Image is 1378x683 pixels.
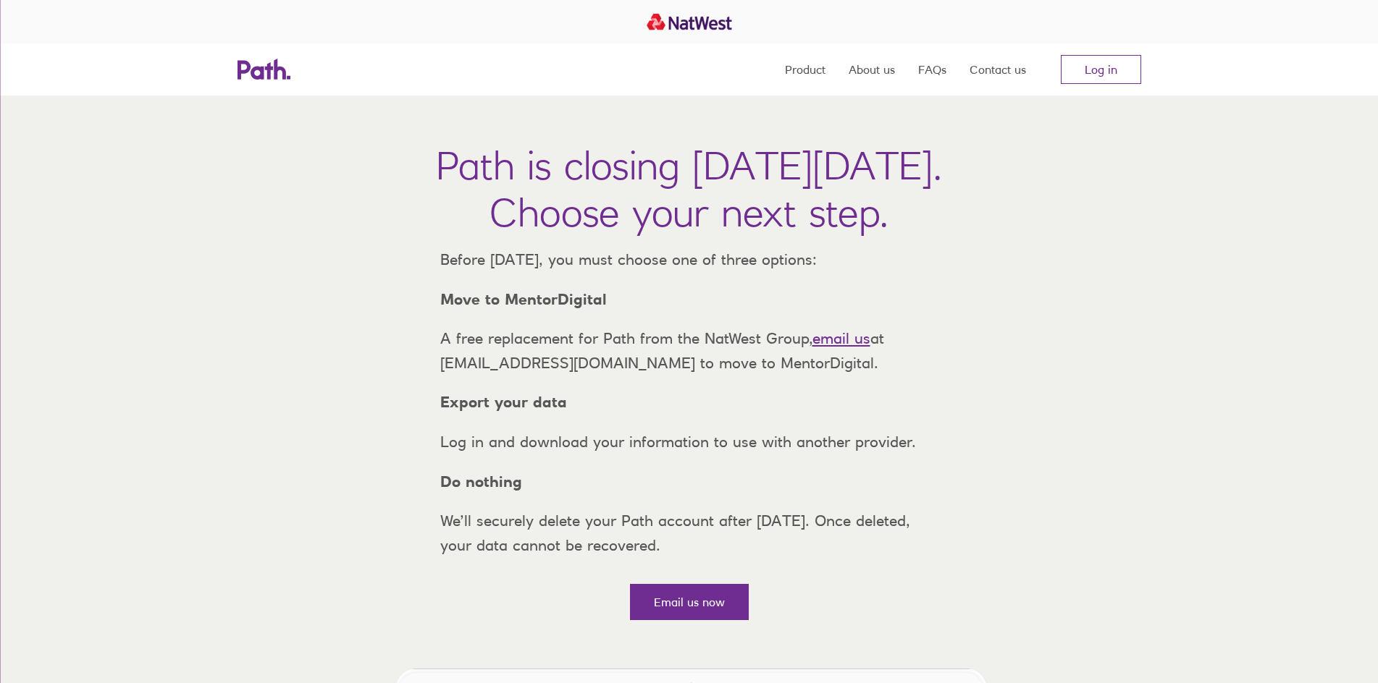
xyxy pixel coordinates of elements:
[849,43,895,96] a: About us
[918,43,946,96] a: FAQs
[440,472,522,491] strong: Do nothing
[1061,55,1141,84] a: Log in
[436,142,942,236] h1: Path is closing [DATE][DATE]. Choose your next step.
[429,247,950,272] p: Before [DATE], you must choose one of three options:
[429,509,950,557] p: We’ll securely delete your Path account after [DATE]. Once deleted, your data cannot be recovered.
[440,290,607,308] strong: Move to MentorDigital
[429,326,950,375] p: A free replacement for Path from the NatWest Group, at [EMAIL_ADDRESS][DOMAIN_NAME] to move to Me...
[440,393,567,411] strong: Export your data
[630,584,749,620] a: Email us now
[970,43,1026,96] a: Contact us
[785,43,825,96] a: Product
[812,329,870,347] a: email us
[429,430,950,454] p: Log in and download your information to use with another provider.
